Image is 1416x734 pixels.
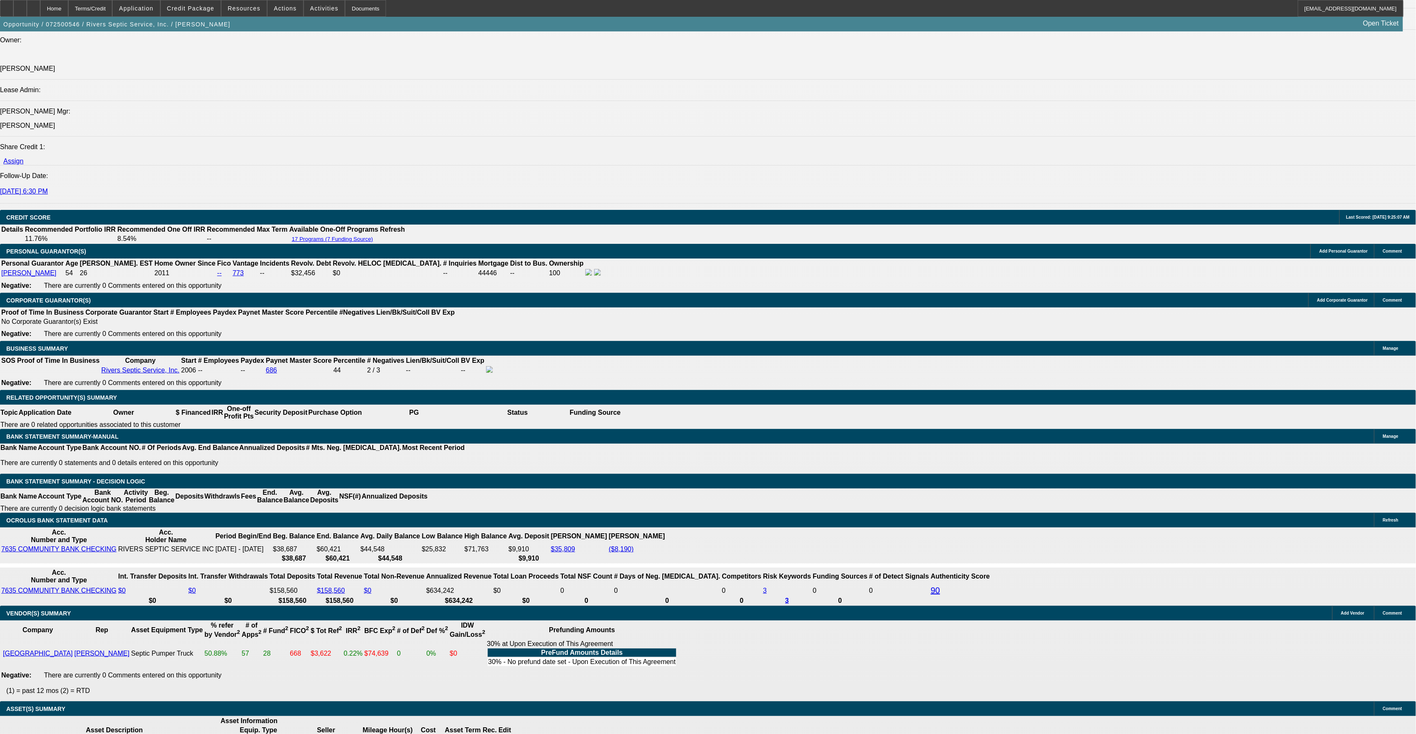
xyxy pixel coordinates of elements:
span: BUSINESS SUMMARY [6,345,68,352]
td: 2006 [181,366,197,375]
th: 0 [614,597,721,605]
th: Bank Account NO. [82,444,142,452]
span: There are currently 0 Comments entered on this opportunity [44,379,221,386]
th: Total Revenue [317,569,363,584]
th: $634,242 [426,597,492,605]
th: # of Detect Signals [869,569,929,584]
b: Start [181,357,196,364]
span: Resources [228,5,260,12]
th: $9,910 [508,554,550,563]
th: IRR [211,405,224,421]
sup: 2 [237,629,240,636]
b: IRR [346,627,360,634]
span: Add Corporate Guarantor [1317,298,1368,302]
b: # of Apps [242,622,261,638]
b: Asset Description [86,726,143,734]
td: $0 [449,640,486,667]
td: 8.54% [117,235,206,243]
span: Comment [1383,611,1402,615]
sup: 2 [482,629,485,636]
td: 44446 [478,269,509,278]
a: Open Ticket [1360,16,1402,31]
b: Prefunding Amounts [549,626,615,633]
b: # Negatives [367,357,404,364]
a: [PERSON_NAME] [1,269,57,277]
button: Application [113,0,160,16]
b: [PERSON_NAME]. EST [80,260,153,267]
a: [GEOGRAPHIC_DATA] [3,650,73,657]
sup: 2 [392,625,395,632]
td: 57 [241,640,262,667]
th: 0 [721,597,762,605]
b: Paydex [213,309,237,316]
td: $25,832 [421,545,463,553]
b: Corporate Guarantor [85,309,152,316]
img: linkedin-icon.png [594,269,601,276]
button: Actions [268,0,303,16]
b: Company [23,626,53,633]
td: -- [406,366,460,375]
th: Avg. Deposits [310,488,339,504]
button: Credit Package [161,0,221,16]
th: $0 [493,597,559,605]
b: Age [65,260,78,267]
b: Negative: [1,672,31,679]
span: OCROLUS BANK STATEMENT DATA [6,517,108,524]
a: 686 [266,367,277,374]
th: # Days of Neg. [MEDICAL_DATA]. [614,569,721,584]
b: Personal Guarantor [1,260,64,267]
b: IDW Gain/Loss [450,622,485,638]
th: Int. Transfer Deposits [118,569,187,584]
th: High Balance [464,528,507,544]
th: One-off Profit Pts [224,405,254,421]
th: Sum of the Total NSF Count and Total Overdraft Fee Count from Ocrolus [560,569,613,584]
button: 17 Programs (7 Funding Source) [289,235,376,243]
b: Fico [217,260,231,267]
img: facebook-icon.png [585,269,592,276]
th: $60,421 [316,554,359,563]
a: $0 [118,587,126,594]
th: Beg. Balance [273,528,315,544]
sup: 2 [258,629,261,636]
th: Owner [72,405,175,421]
b: Def % [426,627,448,634]
a: -- [217,269,222,277]
b: Lien/Bk/Suit/Coll [406,357,459,364]
sup: 2 [339,625,342,632]
sup: 2 [285,625,288,632]
sup: 2 [358,625,360,632]
td: 668 [290,640,310,667]
b: Asset Information [221,717,278,724]
td: 0 [560,585,613,596]
th: Proof of Time In Business [17,357,100,365]
th: Activity Period [124,488,149,504]
span: Activities [310,5,339,12]
a: $0 [188,587,196,594]
th: Annualized Deposits [361,488,428,504]
b: Hour(s) [389,726,413,734]
span: PERSONAL GUARANTOR(S) [6,248,86,255]
b: Revolv. Debt [291,260,331,267]
th: Deposits [175,488,204,504]
th: Account Type [37,444,82,452]
td: $158,560 [269,585,316,596]
th: Funding Source [569,405,621,421]
td: Septic Pumper Truck [131,640,203,667]
th: Available One-Off Programs [289,225,379,234]
a: ($8,190) [609,545,634,553]
b: Percentile [333,357,365,364]
span: Opportunity / 072500546 / Rivers Septic Service, Inc. / [PERSON_NAME] [3,21,230,28]
th: Low Balance [421,528,463,544]
td: $71,763 [464,545,507,553]
td: -- [206,235,288,243]
th: [PERSON_NAME] [551,528,608,544]
th: Int. Transfer Withdrawals [188,569,268,584]
th: Funding Sources [812,569,868,584]
b: Negative: [1,330,31,337]
span: Manage [1383,434,1398,439]
span: Actions [274,5,297,12]
a: $158,560 [317,587,345,594]
a: 7635 COMMUNITY BANK CHECKING [1,545,116,553]
td: -- [240,366,265,375]
a: Rivers Septic Service, Inc. [101,367,180,374]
